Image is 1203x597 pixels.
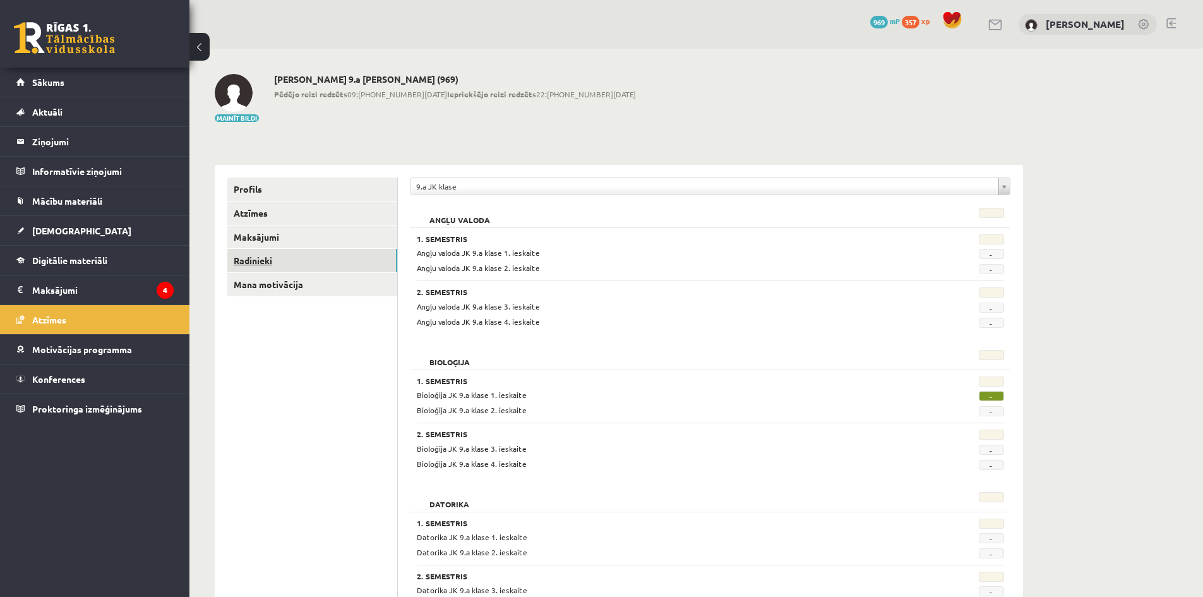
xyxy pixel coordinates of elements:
span: Datorika JK 9.a klase 3. ieskaite [417,585,527,595]
a: Konferences [16,365,174,394]
span: - [979,249,1004,259]
span: 969 [870,16,888,28]
i: 4 [157,282,174,299]
a: [PERSON_NAME] [1046,18,1125,30]
span: Datorika JK 9.a klase 1. ieskaite [417,532,527,542]
a: Maksājumi [227,226,397,249]
h3: 2. Semestris [417,572,903,581]
span: Bioloģija JK 9.a klase 1. ieskaite [417,390,527,400]
span: Motivācijas programma [32,344,132,355]
h2: Datorika [417,492,482,505]
span: Mācību materiāli [32,195,102,207]
h3: 2. Semestris [417,287,903,296]
h2: Bioloģija [417,350,482,363]
b: Pēdējo reizi redzēts [274,89,347,99]
a: Ziņojumi [16,127,174,156]
a: Digitālie materiāli [16,246,174,275]
span: Sākums [32,76,64,88]
span: [DEMOGRAPHIC_DATA] [32,225,131,236]
span: Angļu valoda JK 9.a klase 3. ieskaite [417,301,540,311]
h3: 1. Semestris [417,519,903,528]
span: - [979,533,1004,543]
span: - [979,586,1004,596]
span: Angļu valoda JK 9.a klase 4. ieskaite [417,317,540,327]
h3: 2. Semestris [417,430,903,438]
a: Mana motivācija [227,273,397,296]
a: Radinieki [227,249,397,272]
span: - [979,445,1004,455]
span: 09:[PHONE_NUMBER][DATE] 22:[PHONE_NUMBER][DATE] [274,88,636,100]
a: Rīgas 1. Tālmācības vidusskola [14,22,115,54]
legend: Maksājumi [32,275,174,305]
h2: [PERSON_NAME] 9.a [PERSON_NAME] (969) [274,74,636,85]
h3: 1. Semestris [417,377,903,385]
h2: Angļu valoda [417,208,503,220]
span: Datorika JK 9.a klase 2. ieskaite [417,547,527,557]
span: Digitālie materiāli [32,255,107,266]
span: - [979,406,1004,416]
img: Katrīna Dargēviča [215,74,253,112]
h3: 1. Semestris [417,234,903,243]
span: Konferences [32,373,85,385]
span: Atzīmes [32,314,66,325]
span: 357 [902,16,919,28]
a: 9.a JK klase [411,178,1010,195]
span: Aktuāli [32,106,63,118]
legend: Informatīvie ziņojumi [32,157,174,186]
a: Aktuāli [16,97,174,126]
a: Profils [227,178,397,201]
span: Bioloģija JK 9.a klase 2. ieskaite [417,405,527,415]
span: - [979,460,1004,470]
img: Katrīna Dargēviča [1025,19,1038,32]
a: [DEMOGRAPHIC_DATA] [16,216,174,245]
span: mP [890,16,900,26]
span: - [979,548,1004,558]
a: Informatīvie ziņojumi [16,157,174,186]
a: Proktoringa izmēģinājums [16,394,174,423]
a: Sākums [16,68,174,97]
span: - [979,391,1004,401]
a: 969 mP [870,16,900,26]
span: xp [921,16,930,26]
a: 357 xp [902,16,936,26]
span: 9.a JK klase [416,178,993,195]
span: Angļu valoda JK 9.a klase 1. ieskaite [417,248,540,258]
a: Atzīmes [16,305,174,334]
a: Atzīmes [227,202,397,225]
span: - [979,264,1004,274]
a: Maksājumi4 [16,275,174,305]
span: Bioloģija JK 9.a klase 3. ieskaite [417,443,527,454]
span: - [979,318,1004,328]
span: Proktoringa izmēģinājums [32,403,142,414]
a: Motivācijas programma [16,335,174,364]
a: Mācību materiāli [16,186,174,215]
b: Iepriekšējo reizi redzēts [447,89,536,99]
span: Bioloģija JK 9.a klase 4. ieskaite [417,459,527,469]
legend: Ziņojumi [32,127,174,156]
span: Angļu valoda JK 9.a klase 2. ieskaite [417,263,540,273]
span: - [979,303,1004,313]
button: Mainīt bildi [215,114,259,122]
